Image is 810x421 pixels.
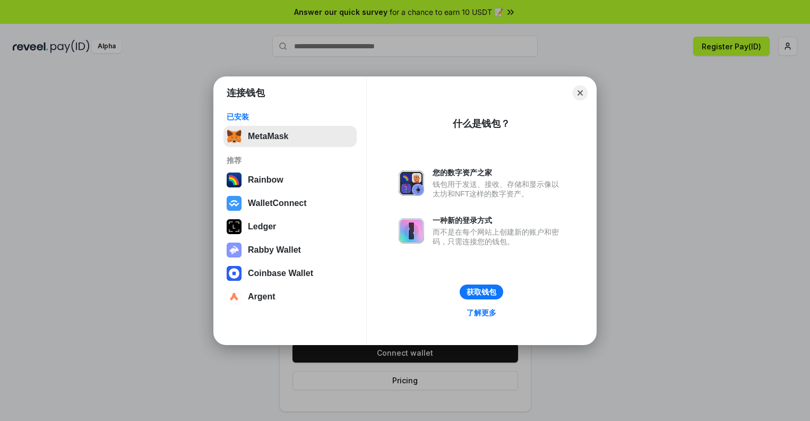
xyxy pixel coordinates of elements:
img: svg+xml,%3Csvg%20width%3D%2228%22%20height%3D%2228%22%20viewBox%3D%220%200%2028%2028%22%20fill%3D... [227,266,242,281]
div: Coinbase Wallet [248,269,313,278]
div: 而不是在每个网站上创建新的账户和密码，只需连接您的钱包。 [433,227,564,246]
div: 一种新的登录方式 [433,216,564,225]
img: svg+xml,%3Csvg%20xmlns%3D%22http%3A%2F%2Fwww.w3.org%2F2000%2Fsvg%22%20fill%3D%22none%22%20viewBox... [227,243,242,257]
a: 了解更多 [460,306,503,320]
h1: 连接钱包 [227,87,265,99]
div: Ledger [248,222,276,231]
button: MetaMask [223,126,357,147]
div: 钱包用于发送、接收、存储和显示像以太坊和NFT这样的数字资产。 [433,179,564,199]
button: Ledger [223,216,357,237]
div: MetaMask [248,132,288,141]
img: svg+xml,%3Csvg%20xmlns%3D%22http%3A%2F%2Fwww.w3.org%2F2000%2Fsvg%22%20fill%3D%22none%22%20viewBox... [399,218,424,244]
button: Coinbase Wallet [223,263,357,284]
img: svg+xml,%3Csvg%20width%3D%22120%22%20height%3D%22120%22%20viewBox%3D%220%200%20120%20120%22%20fil... [227,173,242,187]
button: WalletConnect [223,193,357,214]
div: 什么是钱包？ [453,117,510,130]
div: Argent [248,292,275,302]
button: Rainbow [223,169,357,191]
div: 获取钱包 [467,287,496,297]
img: svg+xml,%3Csvg%20xmlns%3D%22http%3A%2F%2Fwww.w3.org%2F2000%2Fsvg%22%20width%3D%2228%22%20height%3... [227,219,242,234]
div: 推荐 [227,156,354,165]
img: svg+xml,%3Csvg%20width%3D%2228%22%20height%3D%2228%22%20viewBox%3D%220%200%2028%2028%22%20fill%3D... [227,289,242,304]
img: svg+xml,%3Csvg%20width%3D%2228%22%20height%3D%2228%22%20viewBox%3D%220%200%2028%2028%22%20fill%3D... [227,196,242,211]
div: 了解更多 [467,308,496,317]
button: 获取钱包 [460,285,503,299]
img: svg+xml,%3Csvg%20fill%3D%22none%22%20height%3D%2233%22%20viewBox%3D%220%200%2035%2033%22%20width%... [227,129,242,144]
button: Rabby Wallet [223,239,357,261]
div: WalletConnect [248,199,307,208]
div: Rainbow [248,175,283,185]
div: 您的数字资产之家 [433,168,564,177]
button: Argent [223,286,357,307]
img: svg+xml,%3Csvg%20xmlns%3D%22http%3A%2F%2Fwww.w3.org%2F2000%2Fsvg%22%20fill%3D%22none%22%20viewBox... [399,170,424,196]
button: Close [573,85,588,100]
div: Rabby Wallet [248,245,301,255]
div: 已安装 [227,112,354,122]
